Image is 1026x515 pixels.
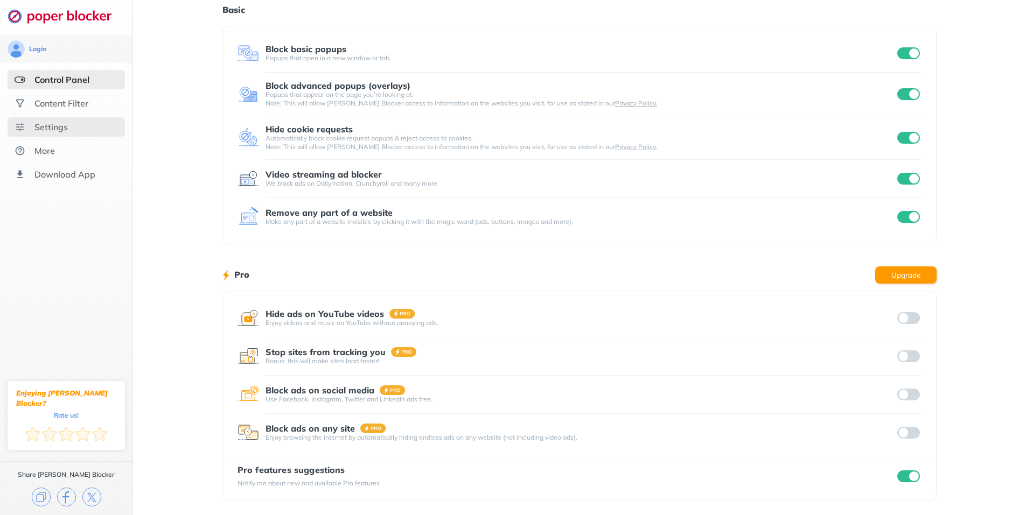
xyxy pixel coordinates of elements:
[266,134,896,151] div: Automatically block cookie request popups & reject access to cookies. Note: This will allow [PERS...
[34,169,95,180] div: Download App
[875,266,937,284] button: Upgrade
[238,345,259,367] img: feature icon
[266,81,410,90] div: Block advanced popups (overlays)
[29,45,46,53] div: Login
[15,145,25,156] img: about.svg
[18,470,115,479] div: Share [PERSON_NAME] Blocker
[15,169,25,180] img: download-app.svg
[238,43,259,64] img: feature icon
[266,357,896,365] div: Bonus: this will make sites load faster!
[266,433,896,442] div: Enjoy browsing the internet by automatically hiding endless ads on any website (not including vid...
[266,208,393,217] div: Remove any part of a website
[238,307,259,329] img: feature icon
[266,170,382,179] div: Video streaming ad blocker
[34,122,68,132] div: Settings
[238,479,380,488] div: Notify me about new and available Pro features
[266,347,386,357] div: Stop sites from tracking you
[222,269,229,281] img: lighting bolt
[15,74,25,85] img: features-selected.svg
[234,267,249,281] h1: Pro
[238,206,259,228] img: feature icon
[266,124,353,134] div: Hide cookie requests
[266,385,374,395] div: Block ads on social media
[82,488,101,506] img: x.svg
[238,168,259,189] img: feature icon
[391,347,417,357] img: pro-badge.svg
[8,9,123,24] img: logo-webpage.svg
[360,424,386,433] img: pro-badge.svg
[15,98,25,109] img: social.svg
[8,40,25,58] img: avatar.svg
[34,98,88,109] div: Content Filter
[238,127,259,149] img: feature icon
[32,488,51,506] img: copy.svg
[34,74,89,85] div: Control Panel
[266,424,355,433] div: Block ads on any site
[57,488,76,506] img: facebook.svg
[615,143,657,151] a: Privacy Policy.
[238,465,380,475] div: Pro features suggestions
[266,319,896,327] div: Enjoy videos and music on YouTube without annoying ads.
[266,54,896,62] div: Popups that open in a new window or tab.
[54,413,79,418] div: Rate us!
[389,309,415,319] img: pro-badge.svg
[615,99,657,107] a: Privacy Policy.
[266,395,896,404] div: Use Facebook, Instagram, Twitter and LinkedIn ads free.
[238,83,259,105] img: feature icon
[266,90,896,108] div: Popups that appear on the page you’re looking at. Note: This will allow [PERSON_NAME] Blocker acc...
[266,44,346,54] div: Block basic popups
[222,3,937,17] h1: Basic
[380,385,406,395] img: pro-badge.svg
[34,145,55,156] div: More
[266,179,896,188] div: We block ads on Dailymotion, Crunchyroll and many more
[238,384,259,405] img: feature icon
[266,309,384,319] div: Hide ads on YouTube videos
[15,122,25,132] img: settings.svg
[238,422,259,443] img: feature icon
[266,217,896,226] div: Make any part of a website invisible by clicking it with the magic wand (ads, buttons, images and...
[16,388,116,408] div: Enjoying [PERSON_NAME] Blocker?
